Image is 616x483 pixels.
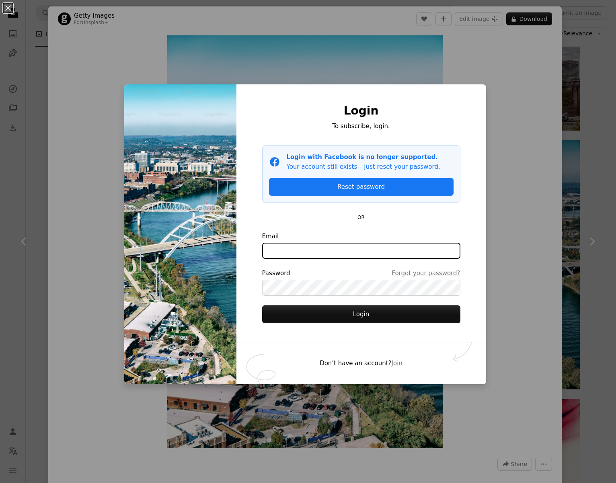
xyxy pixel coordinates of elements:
[262,280,460,296] input: PasswordForgot your password?
[262,231,460,259] label: Email
[262,268,460,278] div: Password
[262,305,460,323] button: Login
[287,162,440,172] p: Your account still exists – just reset your password.
[357,215,365,220] small: OR
[236,342,486,384] div: Don’t have an account?
[269,178,454,196] a: Reset password
[392,268,460,278] a: Forgot your password?
[392,358,402,368] button: Join
[262,104,460,118] h1: Login
[287,152,440,162] p: Login with Facebook is no longer supported.
[262,243,460,259] input: Email
[262,121,460,131] p: To subscribe, login.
